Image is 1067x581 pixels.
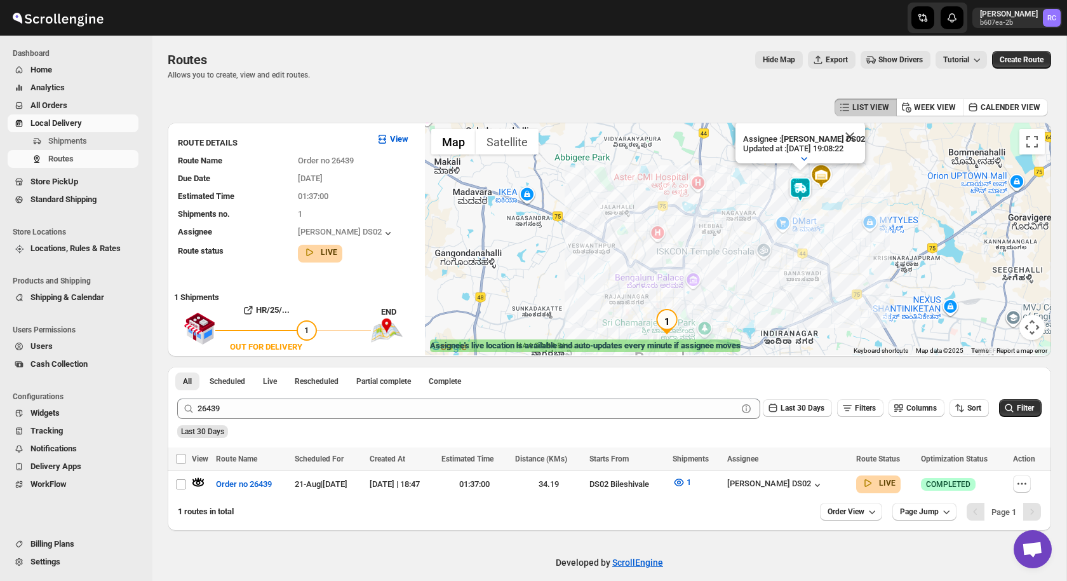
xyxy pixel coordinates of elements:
[429,376,461,386] span: Complete
[889,399,944,417] button: Columns
[861,51,930,69] button: Show Drivers
[183,376,192,386] span: All
[13,48,144,58] span: Dashboard
[192,455,208,463] span: View
[30,100,67,110] span: All Orders
[808,51,856,69] button: Export
[926,479,970,489] span: COMPLETED
[428,339,470,355] a: Open this area in Google Maps (opens a new window)
[30,177,78,186] span: Store PickUp
[763,55,795,65] span: Hide Map
[727,455,758,463] span: Assignee
[8,404,138,422] button: Widgets
[298,227,394,240] button: [PERSON_NAME] DS02
[295,455,344,463] span: Scheduled For
[8,97,138,114] button: All Orders
[48,136,87,146] span: Shipments
[368,129,416,149] button: View
[304,325,309,335] span: 1
[8,440,138,458] button: Notifications
[515,455,567,463] span: Distance (KMs)
[30,118,82,128] span: Local Delivery
[8,355,138,373] button: Cash Collection
[992,51,1051,69] button: Create Route
[381,306,419,318] div: END
[198,399,737,419] input: Press enter after typing | Search Eg. Order no 26439
[30,83,65,92] span: Analytics
[896,99,963,116] button: WEEK VIEW
[441,455,493,463] span: Estimated Time
[1000,55,1044,65] span: Create Route
[906,404,937,413] span: Columns
[30,539,74,549] span: Billing Plans
[936,51,987,69] button: Tutorial
[178,174,210,183] span: Due Date
[178,156,222,165] span: Route Name
[430,339,741,352] label: Assignee's live location is available and auto-updates every minute if assignee moves
[298,209,302,219] span: 1
[30,195,97,204] span: Standard Shipping
[30,461,81,471] span: Delivery Apps
[13,227,144,237] span: Store Locations
[175,373,199,390] button: All routes
[13,276,144,286] span: Products and Shipping
[48,154,74,163] span: Routes
[256,305,290,315] b: HR/25/...
[916,347,963,354] span: Map data ©2025
[298,191,328,201] span: 01:37:00
[943,55,969,64] span: Tutorial
[298,156,354,165] span: Order no 26439
[30,557,60,566] span: Settings
[8,458,138,475] button: Delivery Apps
[1019,129,1045,154] button: Toggle fullscreen view
[1017,404,1034,413] span: Filter
[371,318,403,343] img: trip_end.png
[854,346,908,355] button: Keyboard shortcuts
[892,503,956,521] button: Page Jump
[999,399,1042,417] button: Filter
[303,246,337,259] button: LIVE
[1047,14,1056,22] text: RC
[30,243,121,253] span: Locations, Rules & Rates
[8,240,138,257] button: Locations, Rules & Rates
[826,55,848,65] span: Export
[8,535,138,553] button: Billing Plans
[727,479,824,491] div: [PERSON_NAME] DS02
[178,209,230,219] span: Shipments no.
[1012,507,1016,517] b: 1
[921,455,988,463] span: Optimization Status
[295,479,347,489] span: 21-Aug | [DATE]
[967,503,1041,521] nav: Pagination
[8,475,138,493] button: WorkFlow
[856,455,900,463] span: Route Status
[208,474,279,495] button: Order no 26439
[441,478,508,491] div: 01:37:00
[1019,315,1045,340] button: Map camera controls
[971,347,989,354] a: Terms (opens in new tab)
[370,455,405,463] span: Created At
[168,286,219,302] b: 1 Shipments
[997,347,1047,354] a: Report a map error
[589,455,629,463] span: Starts From
[230,341,302,353] div: OUT FOR DELIVERY
[356,376,411,386] span: Partial complete
[30,359,88,369] span: Cash Collection
[210,376,245,386] span: Scheduled
[30,341,53,351] span: Users
[8,150,138,168] button: Routes
[963,99,1048,116] button: CALENDER VIEW
[556,556,663,569] p: Developed by
[263,376,277,386] span: Live
[181,427,224,436] span: Last 30 Days
[837,399,883,417] button: Filters
[820,503,882,521] button: Order View
[687,477,691,487] span: 1
[981,102,1040,113] span: CALENDER VIEW
[13,392,144,402] span: Configurations
[852,102,889,113] span: LIST VIEW
[184,304,215,353] img: shop.svg
[298,174,323,183] span: [DATE]
[914,102,956,113] span: WEEK VIEW
[665,472,699,493] button: 1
